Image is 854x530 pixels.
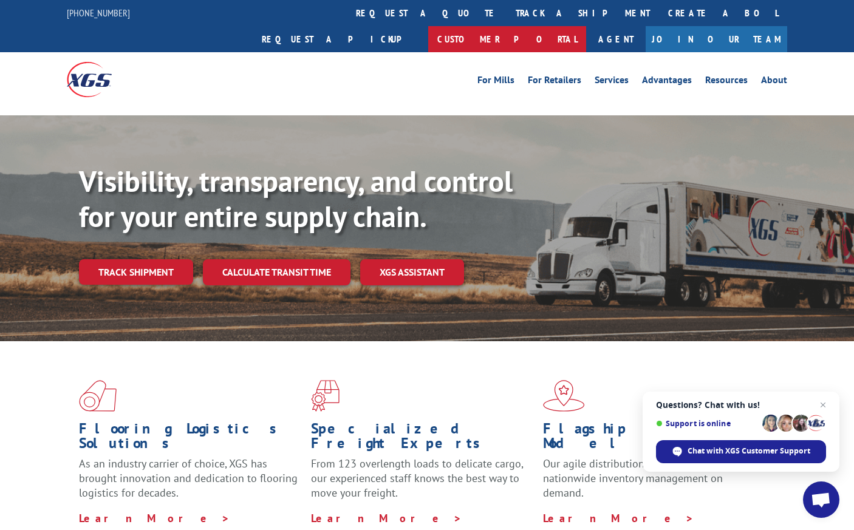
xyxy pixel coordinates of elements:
[311,457,534,511] p: From 123 overlength loads to delicate cargo, our experienced staff knows the best way to move you...
[79,511,230,525] a: Learn More >
[543,511,694,525] a: Learn More >
[253,26,428,52] a: Request a pickup
[543,457,733,500] span: Our agile distribution network gives you nationwide inventory management on demand.
[688,446,810,457] span: Chat with XGS Customer Support
[656,440,826,463] div: Chat with XGS Customer Support
[642,75,692,89] a: Advantages
[79,457,298,500] span: As an industry carrier of choice, XGS has brought innovation and dedication to flooring logistics...
[360,259,464,285] a: XGS ASSISTANT
[311,421,534,457] h1: Specialized Freight Experts
[705,75,748,89] a: Resources
[656,419,758,428] span: Support is online
[646,26,787,52] a: Join Our Team
[656,400,826,410] span: Questions? Chat with us!
[586,26,646,52] a: Agent
[428,26,586,52] a: Customer Portal
[203,259,350,285] a: Calculate transit time
[79,380,117,412] img: xgs-icon-total-supply-chain-intelligence-red
[67,7,130,19] a: [PHONE_NUMBER]
[79,259,193,285] a: Track shipment
[311,380,340,412] img: xgs-icon-focused-on-flooring-red
[595,75,629,89] a: Services
[477,75,514,89] a: For Mills
[803,481,839,518] div: Open chat
[528,75,581,89] a: For Retailers
[79,162,513,235] b: Visibility, transparency, and control for your entire supply chain.
[79,421,302,457] h1: Flooring Logistics Solutions
[543,421,766,457] h1: Flagship Distribution Model
[543,380,585,412] img: xgs-icon-flagship-distribution-model-red
[311,511,462,525] a: Learn More >
[761,75,787,89] a: About
[816,398,830,412] span: Close chat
